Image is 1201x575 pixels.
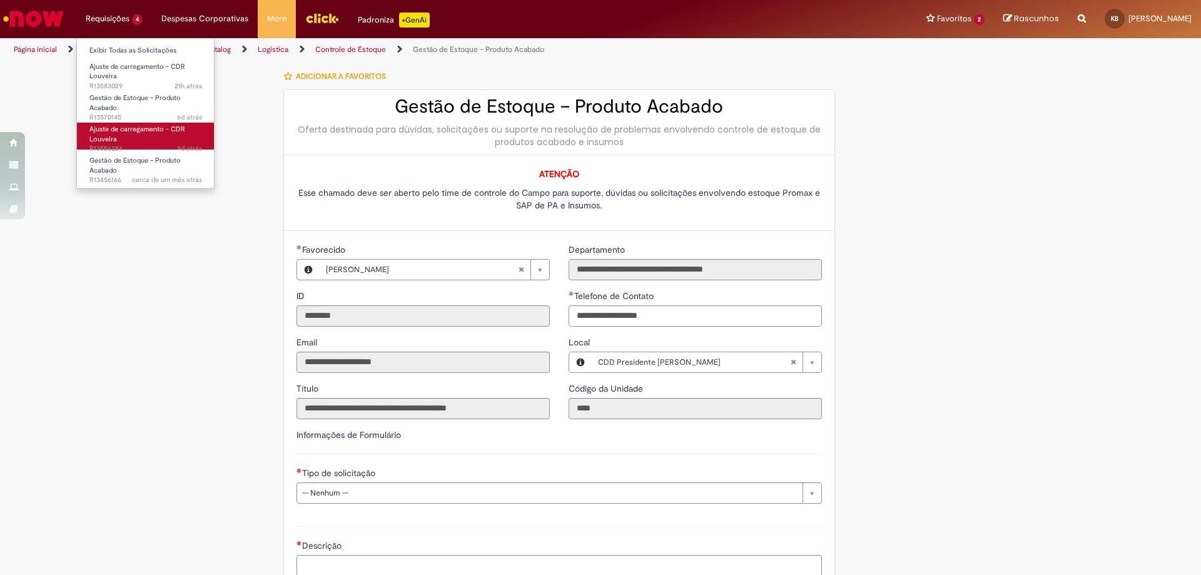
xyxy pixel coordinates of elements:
[177,113,202,122] time: 26/09/2025 11:33:04
[132,175,202,185] span: cerca de um mês atrás
[267,13,286,25] span: More
[320,260,549,280] a: [PERSON_NAME]Limpar campo Favorecido
[297,260,320,280] button: Favorecido, Visualizar este registro Kevin Pereira Biajante
[177,144,202,153] span: 9d atrás
[296,245,302,250] span: Obrigatório Preenchido
[569,337,592,348] span: Local
[89,62,185,81] span: Ajuste de carregamento - CDR Louveira
[177,144,202,153] time: 22/09/2025 16:33:56
[89,113,202,123] span: R13570145
[177,113,202,122] span: 6d atrás
[569,352,592,372] button: Local, Visualizar este registro CDD Presidente Prudente
[1,6,66,31] img: ServiceNow
[413,44,544,54] a: Gestão de Estoque – Produto Acabado
[296,96,822,117] h2: Gestão de Estoque – Produto Acabado
[89,156,181,175] span: Gestão de Estoque – Produto Acabado
[569,259,822,280] input: Departamento
[296,71,386,81] span: Adicionar a Favoritos
[1014,13,1059,24] span: Rascunhos
[784,352,803,372] abbr: Limpar campo Local
[574,290,656,302] span: Telefone de Contato
[569,244,627,255] span: Somente leitura - Departamento
[296,290,307,302] span: Somente leitura - ID
[598,352,790,372] span: CDD Presidente [PERSON_NAME]
[302,483,796,503] span: -- Nenhum --
[77,123,215,150] a: Aberto R13556284 : Ajuste de carregamento - CDR Louveira
[305,9,339,28] img: click_logo_yellow_360x200.png
[9,38,791,61] ul: Trilhas de página
[358,13,430,28] div: Padroniza
[296,123,822,148] div: Oferta destinada para dúvidas, solicitações ou suporte na resolução de problemas envolvendo contr...
[296,352,550,373] input: Email
[1128,13,1192,24] span: [PERSON_NAME]
[77,91,215,118] a: Aberto R13570145 : Gestão de Estoque – Produto Acabado
[89,125,185,144] span: Ajuste de carregamento - CDR Louveira
[76,38,215,189] ul: Requisições
[569,243,627,256] label: Somente leitura - Departamento
[296,336,320,349] label: Somente leitura - Email
[302,540,344,551] span: Descrição
[77,44,215,58] a: Exibir Todas as Solicitações
[161,13,248,25] span: Despesas Corporativas
[89,144,202,154] span: R13556284
[592,352,821,372] a: CDD Presidente [PERSON_NAME]Limpar campo Local
[539,168,579,180] span: ATENÇÃO
[296,290,307,302] label: Somente leitura - ID
[296,186,822,211] p: Esse chamado deve ser aberto pelo time de controle do Campo para suporte, dúvidas ou solicitações...
[1111,14,1118,23] span: KB
[175,81,202,91] time: 30/09/2025 16:54:42
[14,44,57,54] a: Página inicial
[399,13,430,28] p: +GenAi
[296,468,302,473] span: Necessários
[569,383,646,394] span: Somente leitura - Código da Unidade
[569,305,822,327] input: Telefone de Contato
[86,13,129,25] span: Requisições
[77,154,215,181] a: Aberto R13456166 : Gestão de Estoque – Produto Acabado
[89,175,202,185] span: R13456166
[296,398,550,419] input: Título
[302,244,348,255] span: Necessários - Favorecido
[1003,13,1059,25] a: Rascunhos
[569,291,574,296] span: Obrigatório Preenchido
[326,260,518,280] span: [PERSON_NAME]
[296,383,321,394] span: Somente leitura - Título
[77,60,215,87] a: Aberto R13583029 : Ajuste de carregamento - CDR Louveira
[283,63,393,89] button: Adicionar a Favoritos
[315,44,386,54] a: Controle de Estoque
[296,305,550,327] input: ID
[937,13,971,25] span: Favoritos
[569,398,822,419] input: Código da Unidade
[132,175,202,185] time: 28/08/2025 09:27:37
[296,382,321,395] label: Somente leitura - Título
[974,14,985,25] span: 2
[302,467,378,479] span: Tipo de solicitação
[89,93,181,113] span: Gestão de Estoque – Produto Acabado
[89,81,202,91] span: R13583029
[132,14,143,25] span: 4
[258,44,288,54] a: Logistica
[296,429,401,440] label: Informações de Formulário
[569,382,646,395] label: Somente leitura - Código da Unidade
[512,260,530,280] abbr: Limpar campo Favorecido
[296,541,302,546] span: Necessários
[175,81,202,91] span: 21h atrás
